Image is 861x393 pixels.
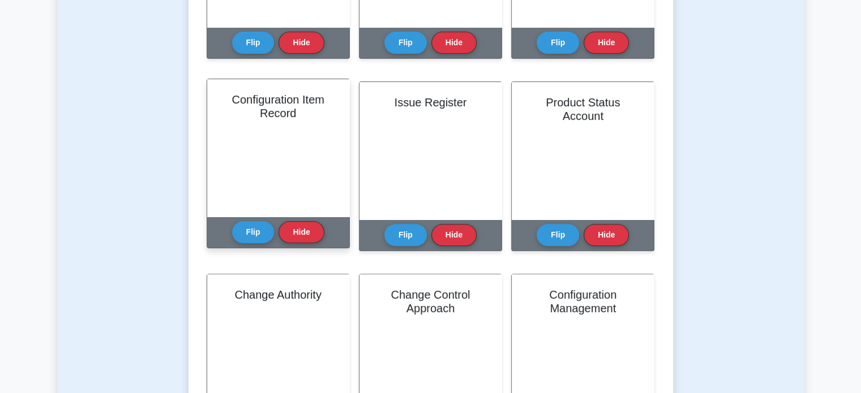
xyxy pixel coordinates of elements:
[279,221,324,243] button: Hide
[584,32,629,54] button: Hide
[431,32,477,54] button: Hide
[584,224,629,246] button: Hide
[384,224,427,246] button: Flip
[537,32,579,54] button: Flip
[232,221,275,243] button: Flip
[221,93,336,120] h2: Configuration Item Record
[373,288,488,315] h2: Change Control Approach
[525,96,640,123] h2: Product Status Account
[525,288,640,315] h2: Configuration Management
[373,96,488,109] h2: Issue Register
[279,32,324,54] button: Hide
[537,224,579,246] button: Flip
[431,224,477,246] button: Hide
[221,288,336,301] h2: Change Authority
[232,32,275,54] button: Flip
[384,32,427,54] button: Flip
